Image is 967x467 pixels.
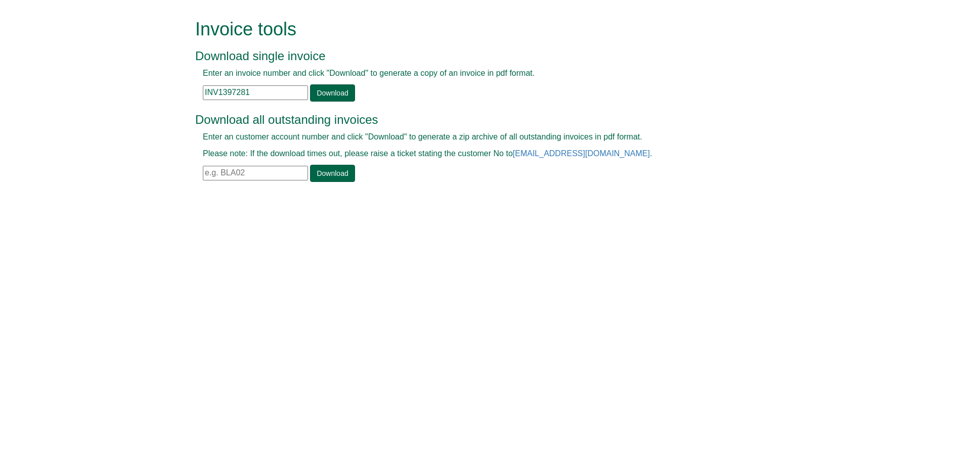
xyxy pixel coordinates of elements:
h1: Invoice tools [195,19,749,39]
a: [EMAIL_ADDRESS][DOMAIN_NAME] [513,149,650,158]
a: Download [310,84,355,102]
a: Download [310,165,355,182]
h3: Download all outstanding invoices [195,113,749,126]
input: e.g. INV1234 [203,85,308,100]
p: Please note: If the download times out, please raise a ticket stating the customer No to . [203,148,741,160]
p: Enter an customer account number and click "Download" to generate a zip archive of all outstandin... [203,131,741,143]
h3: Download single invoice [195,50,749,63]
p: Enter an invoice number and click "Download" to generate a copy of an invoice in pdf format. [203,68,741,79]
input: e.g. BLA02 [203,166,308,180]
